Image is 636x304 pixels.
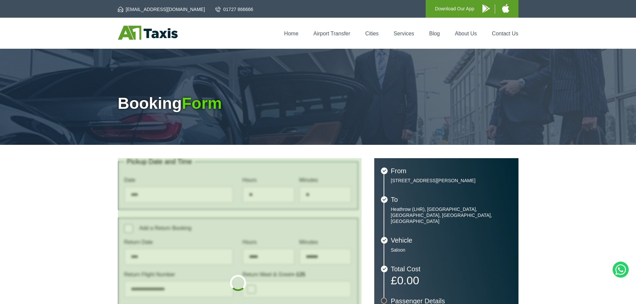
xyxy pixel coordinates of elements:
[313,31,350,36] a: Airport Transfer
[391,276,512,285] p: £
[182,94,222,112] span: Form
[391,178,512,184] p: [STREET_ADDRESS][PERSON_NAME]
[391,206,512,224] p: Heathrow (LHR), [GEOGRAPHIC_DATA], [GEOGRAPHIC_DATA], [GEOGRAPHIC_DATA], [GEOGRAPHIC_DATA]
[118,95,518,111] h1: Booking
[492,31,518,36] a: Contact Us
[394,31,414,36] a: Services
[284,31,298,36] a: Home
[502,4,509,13] img: A1 Taxis iPhone App
[435,5,474,13] p: Download Our App
[391,168,512,174] h3: From
[391,266,512,272] h3: Total Cost
[215,6,253,13] a: 01727 866666
[391,247,512,253] p: Saloon
[391,196,512,203] h3: To
[391,237,512,244] h3: Vehicle
[118,6,205,13] a: [EMAIL_ADDRESS][DOMAIN_NAME]
[455,31,477,36] a: About Us
[429,31,440,36] a: Blog
[118,26,178,40] img: A1 Taxis St Albans LTD
[482,4,490,13] img: A1 Taxis Android App
[365,31,379,36] a: Cities
[397,274,419,287] span: 0.00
